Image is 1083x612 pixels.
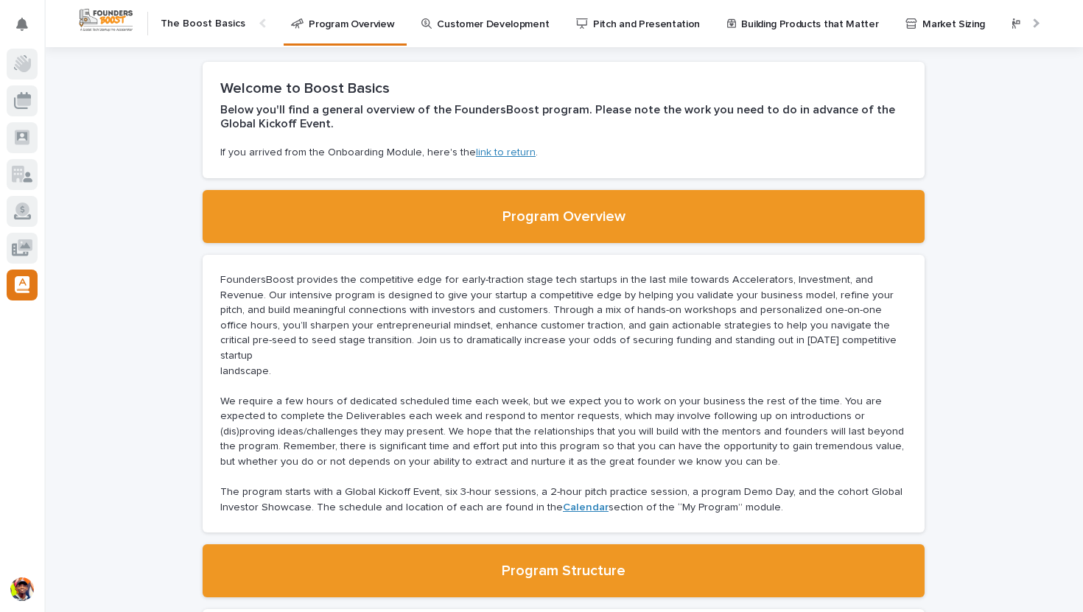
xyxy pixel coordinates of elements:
p: The program starts with a Global Kickoff Event, six 3-hour sessions, a 2-hour pitch practice sess... [220,485,907,515]
div: Notifications [18,18,38,41]
p: landscape. [220,364,907,379]
h2: Program Structure [502,562,625,580]
p: FoundersBoost provides the competitive edge for early-traction stage tech startups in the last mi... [220,272,907,363]
button: users-avatar [7,574,38,605]
a: Calendar [563,502,609,513]
p: We require a few hours of dedicated scheduled time each week, but we expect you to work on your b... [220,394,907,470]
h2: Program Overview [502,208,625,225]
strong: Below you'll find a general overview of the FoundersBoost program. Please note the work you need ... [220,104,898,130]
img: Workspace Logo [77,7,135,34]
a: link to return [476,147,536,158]
h2: The Boost Basics [161,18,245,30]
p: If you arrived from the Onboarding Module, here's the . [220,146,907,161]
button: Notifications [7,9,38,40]
h2: Welcome to Boost Basics [220,80,907,97]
